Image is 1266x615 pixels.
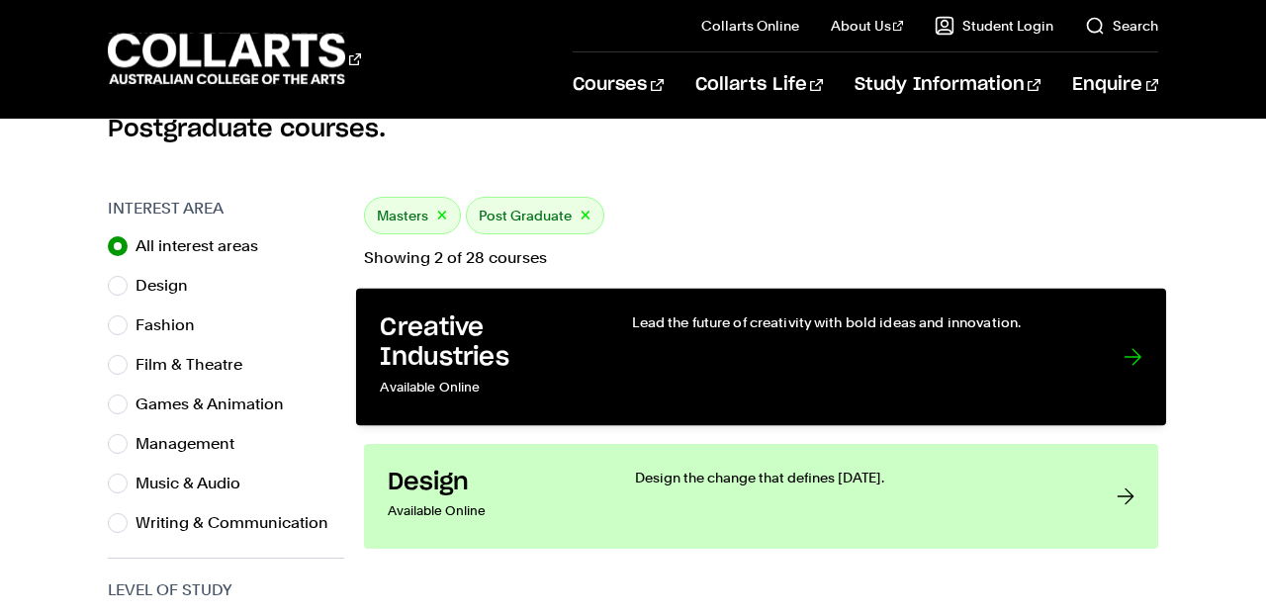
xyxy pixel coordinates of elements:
p: Available Online [380,374,591,402]
button: × [580,205,591,227]
label: All interest areas [136,232,274,260]
div: Masters [364,197,461,234]
p: Design the change that defines [DATE]. [635,468,1077,487]
a: Student Login [935,16,1053,36]
label: Fashion [136,311,211,339]
a: Design Available Online Design the change that defines [DATE]. [364,444,1158,549]
a: Courses [573,52,663,118]
a: Study Information [855,52,1040,118]
h3: Creative Industries [380,312,591,373]
label: Management [136,430,250,458]
p: Lead the future of creativity with bold ideas and innovation. [632,312,1083,332]
a: Collarts Online [701,16,799,36]
p: Available Online [388,497,595,525]
button: × [436,205,448,227]
div: Post Graduate [466,197,604,234]
label: Writing & Communication [136,509,344,537]
a: Search [1085,16,1158,36]
label: Music & Audio [136,470,256,497]
h3: Level of Study [108,578,344,602]
a: Collarts Life [695,52,823,118]
h3: Design [388,468,595,497]
div: Go to homepage [108,31,361,87]
a: About Us [831,16,904,36]
h2: Postgraduate courses. [108,114,1158,145]
label: Film & Theatre [136,351,258,379]
p: Showing 2 of 28 courses [364,250,1158,266]
a: Enquire [1072,52,1158,118]
label: Games & Animation [136,391,300,418]
label: Design [136,272,204,300]
a: Creative Industries Available Online Lead the future of creativity with bold ideas and innovation. [356,289,1166,426]
h3: Interest Area [108,197,344,220]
